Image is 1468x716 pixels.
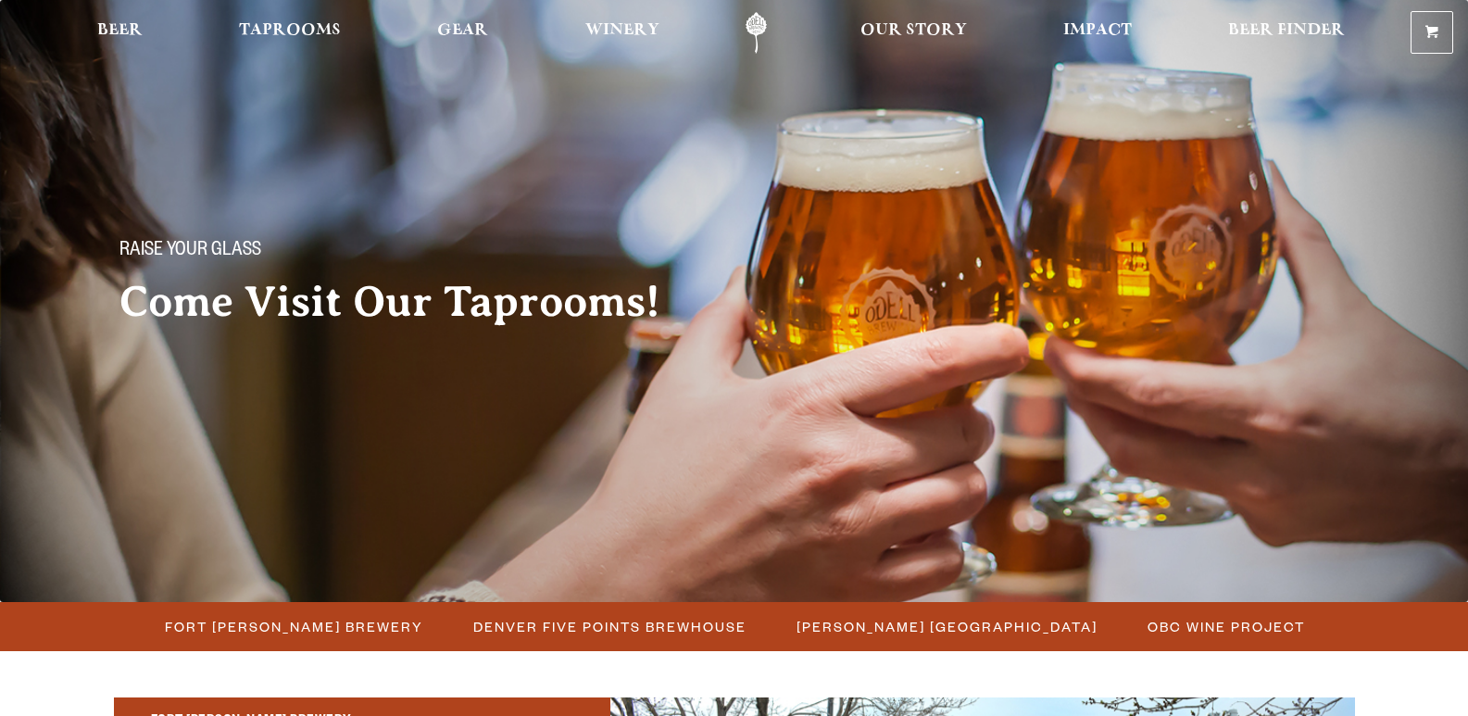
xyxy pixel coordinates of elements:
[1216,12,1357,54] a: Beer Finder
[425,12,500,54] a: Gear
[1148,613,1305,640] span: OBC Wine Project
[227,12,353,54] a: Taprooms
[1063,23,1132,38] span: Impact
[721,12,791,54] a: Odell Home
[473,613,747,640] span: Denver Five Points Brewhouse
[97,23,143,38] span: Beer
[1228,23,1345,38] span: Beer Finder
[85,12,155,54] a: Beer
[860,23,967,38] span: Our Story
[154,613,433,640] a: Fort [PERSON_NAME] Brewery
[1051,12,1144,54] a: Impact
[848,12,979,54] a: Our Story
[797,613,1098,640] span: [PERSON_NAME] [GEOGRAPHIC_DATA]
[165,613,423,640] span: Fort [PERSON_NAME] Brewery
[573,12,671,54] a: Winery
[239,23,341,38] span: Taprooms
[119,279,697,325] h2: Come Visit Our Taprooms!
[585,23,659,38] span: Winery
[119,240,261,264] span: Raise your glass
[437,23,488,38] span: Gear
[785,613,1107,640] a: [PERSON_NAME] [GEOGRAPHIC_DATA]
[462,613,756,640] a: Denver Five Points Brewhouse
[1136,613,1314,640] a: OBC Wine Project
